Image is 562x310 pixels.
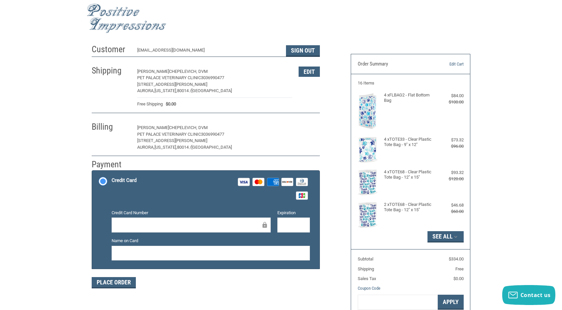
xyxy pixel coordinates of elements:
[286,45,320,57] button: Sign Out
[92,277,136,288] button: Place Order
[427,231,464,242] button: See All
[455,266,464,271] span: Free
[191,145,232,150] span: [GEOGRAPHIC_DATA]
[438,295,464,310] button: Apply
[92,65,131,76] h2: Shipping
[520,291,551,299] span: Contact us
[299,67,320,77] button: Edit
[137,138,207,143] span: [STREET_ADDRESS][PERSON_NAME]
[177,88,191,93] span: 80014 /
[87,4,166,33] img: Positive Impressions
[299,123,320,133] button: Edit
[137,47,280,57] div: [EMAIL_ADDRESS][DOMAIN_NAME]
[449,256,464,261] span: $334.00
[154,88,177,93] span: [US_STATE],
[137,101,163,107] span: Free Shipping
[92,44,131,55] h2: Customer
[358,80,464,86] h3: 16 Items
[137,69,169,74] span: [PERSON_NAME]
[191,88,232,93] span: [GEOGRAPHIC_DATA]
[112,237,310,244] label: Name on Card
[384,92,435,103] h4: 4 x FLBAG2 - Flat Bottom Bag
[137,132,201,137] span: PET PALACE VETERINARY CLINIC
[437,137,464,143] div: $73.32
[437,99,464,105] div: $100.00
[201,75,224,80] span: 3036990477
[177,145,191,150] span: 80014 /
[137,88,154,93] span: AURORA,
[358,266,374,271] span: Shipping
[137,145,154,150] span: AURORA,
[437,169,464,176] div: $93.32
[437,143,464,150] div: $96.00
[437,202,464,209] div: $46.68
[429,61,463,68] a: Edit Cart
[437,176,464,182] div: $120.00
[358,256,373,261] span: Subtotal
[92,121,131,132] h2: Billing
[112,210,271,216] label: Credit Card Number
[169,125,208,130] span: CHEPELEVICH, DVM
[163,101,176,107] span: $0.00
[453,276,464,281] span: $0.00
[437,92,464,99] div: $84.00
[92,159,131,170] h2: Payment
[137,82,207,87] span: [STREET_ADDRESS][PERSON_NAME]
[358,286,380,291] a: Coupon Code
[169,69,208,74] span: CHEPELEVICH, DVM
[358,295,438,310] input: Gift Certificate or Coupon Code
[384,202,435,213] h4: 2 x TOTE68 - Clear Plastic Tote Bag - 12" x 15"
[201,132,224,137] span: 3036990477
[358,61,430,68] h3: Order Summary
[502,285,555,305] button: Contact us
[277,210,310,216] label: Expiration
[384,137,435,148] h4: 4 x TOTE33 - Clear Plastic Tote Bag - 9" x 12"
[437,208,464,215] div: $60.00
[137,75,201,80] span: PET PALACE VETERINARY CLINIC
[137,125,169,130] span: [PERSON_NAME]
[358,276,376,281] span: Sales Tax
[112,175,137,186] div: Credit Card
[384,169,435,180] h4: 4 x TOTE68 - Clear Plastic Tote Bag - 12" x 15"
[154,145,177,150] span: [US_STATE],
